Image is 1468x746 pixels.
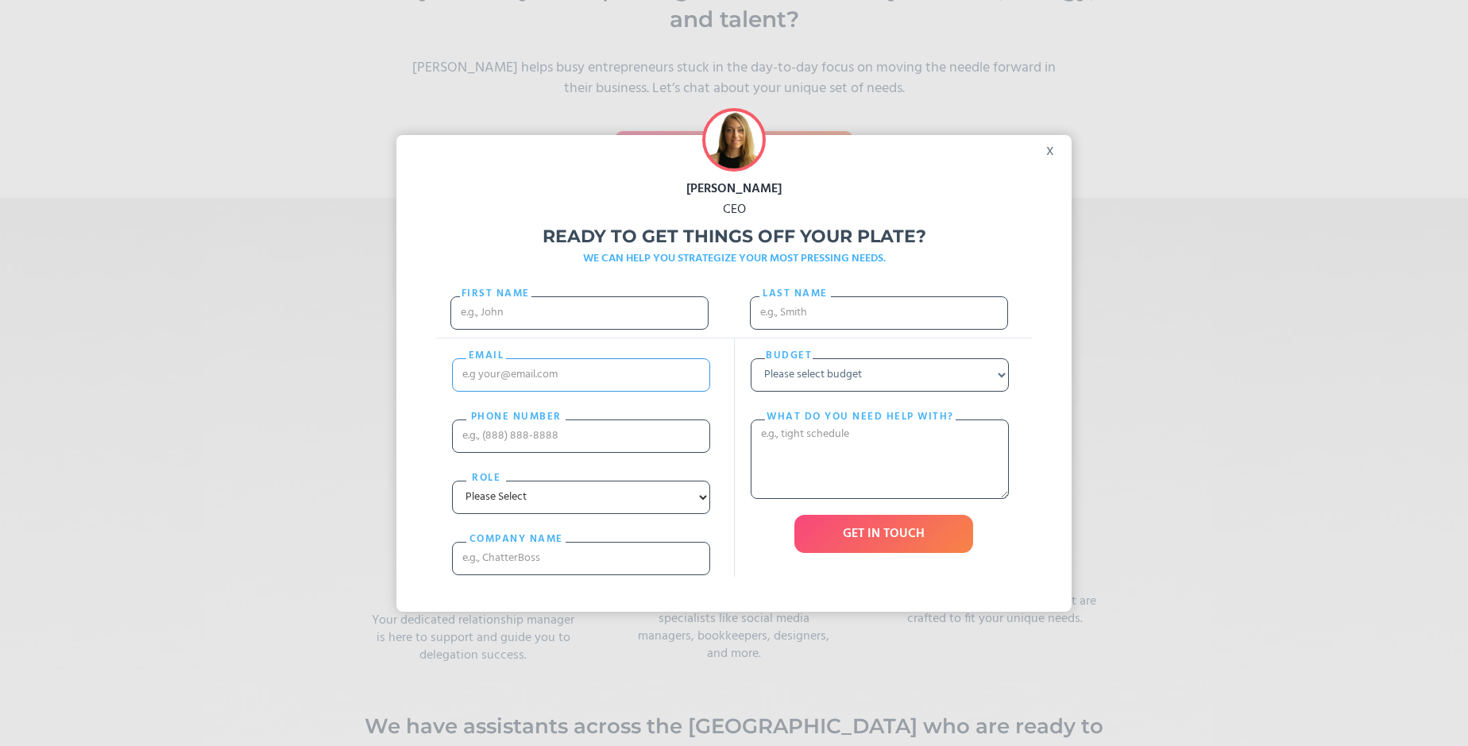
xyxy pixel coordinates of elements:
label: Last name [759,286,831,302]
form: Freebie Popup Form 2021 [436,276,1032,591]
input: e.g., (888) 888-8888 [452,419,710,453]
div: x [1036,135,1072,159]
input: e.g., Smith [750,296,1008,330]
input: GET IN TOUCH [794,515,973,553]
label: Role [466,470,506,486]
input: e.g., John [450,296,709,330]
label: First Name [460,286,531,302]
label: PHONE nUMBER [466,409,566,425]
div: [PERSON_NAME] [396,179,1072,199]
input: e.g your@email.com [452,358,710,392]
label: email [466,348,506,364]
strong: WE CAN HELP YOU STRATEGIZE YOUR MOST PRESSING NEEDS. [583,249,886,268]
input: e.g., ChatterBoss [452,542,710,575]
label: cOMPANY NAME [466,531,566,547]
strong: Ready to get things off your plate? [543,226,926,247]
label: What do you need help with? [765,409,956,425]
div: CEO [396,199,1072,220]
label: Budget [765,348,813,364]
